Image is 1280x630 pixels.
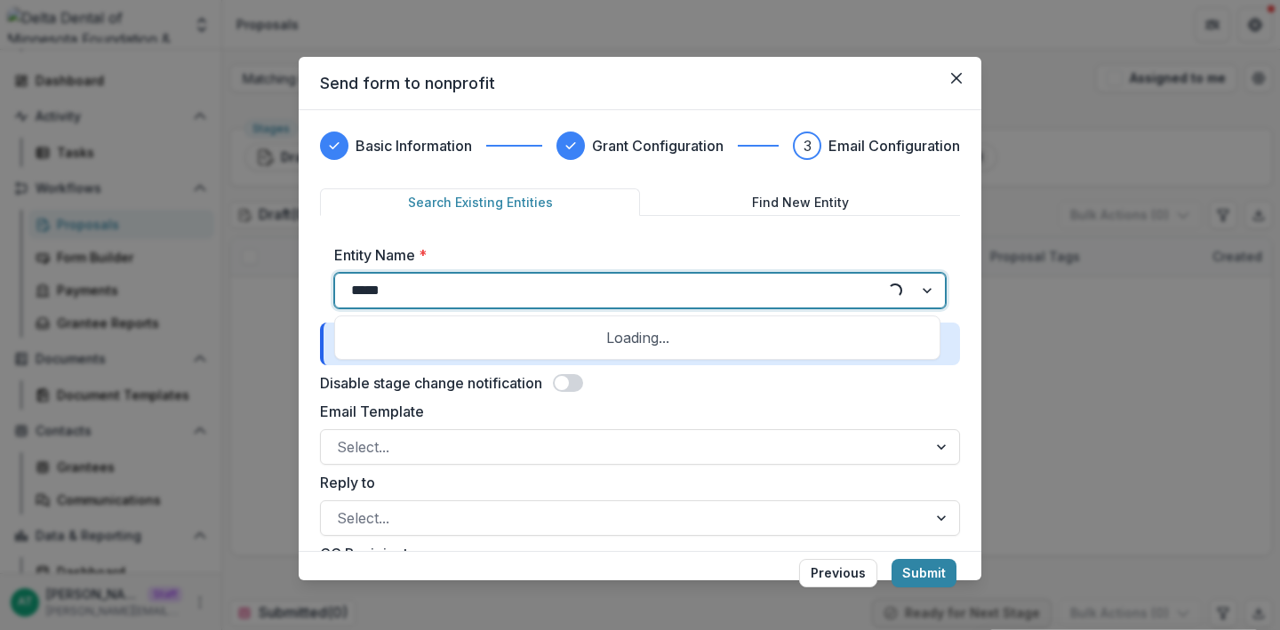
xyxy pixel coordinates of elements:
[320,372,542,394] label: Disable stage change notification
[320,188,640,216] button: Search Existing Entities
[828,135,960,156] h3: Email Configuration
[299,57,981,110] header: Send form to nonprofit
[320,323,960,365] div: Target Stage:
[320,132,960,160] div: Progress
[320,401,949,422] label: Email Template
[320,543,949,564] label: CC Recipients
[892,559,956,587] button: Submit
[799,559,877,587] button: Previous
[356,135,472,156] h3: Basic Information
[334,244,935,266] label: Entity Name
[804,135,812,156] div: 3
[592,135,724,156] h3: Grant Configuration
[339,320,936,355] div: Loading...
[942,64,971,92] button: Close
[320,472,949,493] label: Reply to
[640,188,960,216] button: Find New Entity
